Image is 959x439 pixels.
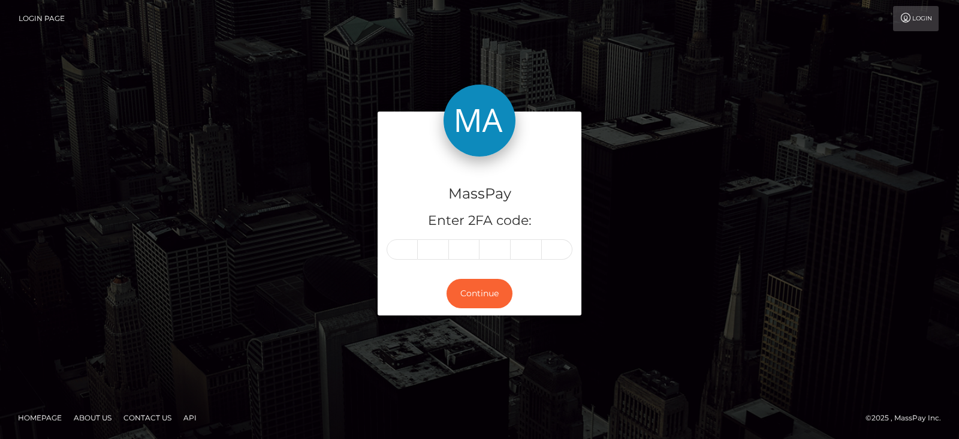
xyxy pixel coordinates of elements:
[893,6,939,31] a: Login
[865,411,950,425] div: © 2025 , MassPay Inc.
[19,6,65,31] a: Login Page
[447,279,512,308] button: Continue
[69,408,116,427] a: About Us
[119,408,176,427] a: Contact Us
[179,408,201,427] a: API
[444,85,515,157] img: MassPay
[13,408,67,427] a: Homepage
[387,184,572,205] h4: MassPay
[387,212,572,230] h5: Enter 2FA code:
